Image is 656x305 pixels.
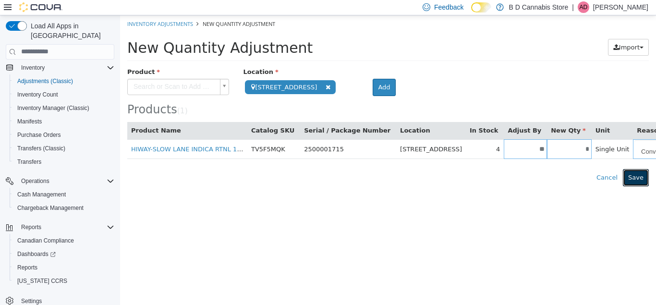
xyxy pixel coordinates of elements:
span: AD [580,1,588,13]
a: Dashboards [13,248,60,260]
button: In Stock [350,110,380,120]
a: HIWAY-SLOW LANE INDICA RTNL 14G [11,130,126,137]
button: Cash Management [10,188,118,201]
span: Purchase Orders [13,129,114,141]
span: Chargeback Management [17,204,84,212]
span: Adjustments (Classic) [13,75,114,87]
a: Search or Scan to Add Product [7,63,109,80]
a: Chargeback Management [13,202,87,214]
span: Cash Management [13,189,114,200]
span: Canadian Compliance [17,237,74,244]
button: Transfers (Classic) [10,142,118,155]
input: Dark Mode [471,2,491,12]
span: Reports [21,223,41,231]
button: Inventory [2,61,118,74]
a: Conversion [514,125,571,143]
span: Cash Management [17,191,66,198]
td: 2500001715 [180,124,276,144]
span: Inventory Count [13,89,114,100]
span: Inventory Manager (Classic) [13,102,114,114]
a: Reports [13,262,41,273]
button: Catalog SKU [131,110,176,120]
span: Operations [21,177,49,185]
button: Reports [10,261,118,274]
span: Reason Code [517,111,567,119]
span: Feedback [434,2,463,12]
span: Reports [17,264,37,271]
button: Reports [17,221,45,233]
span: Inventory [17,62,114,73]
a: Inventory Manager (Classic) [13,102,93,114]
span: Dark Mode [471,12,472,13]
img: Cova [19,2,62,12]
button: Add [253,63,275,81]
span: Product [7,53,40,60]
span: Inventory Manager (Classic) [17,104,89,112]
button: Inventory Manager (Classic) [10,101,118,115]
span: [STREET_ADDRESS] [125,65,216,79]
span: Reports [13,262,114,273]
span: Products [7,87,57,101]
span: Transfers [13,156,114,168]
span: New Quantity Adjustment [83,5,155,12]
span: Reports [17,221,114,233]
button: Adjustments (Classic) [10,74,118,88]
span: [US_STATE] CCRS [17,277,67,285]
span: Transfers (Classic) [17,145,65,152]
span: Manifests [17,118,42,125]
button: Import [488,24,529,41]
button: Cancel [471,154,503,171]
span: Dashboards [13,248,114,260]
button: Product Name [11,110,63,120]
span: Conversion [514,125,559,144]
span: Purchase Orders [17,131,61,139]
div: Aman Dhillon [578,1,589,13]
p: B D Cannabis Store [509,1,568,13]
a: Canadian Compliance [13,235,78,246]
span: [STREET_ADDRESS] [280,130,342,137]
button: Manifests [10,115,118,128]
span: New Qty [431,111,466,119]
span: Search or Scan to Add Product [8,64,96,79]
button: [US_STATE] CCRS [10,274,118,288]
span: Canadian Compliance [13,235,114,246]
button: Save [503,154,529,171]
small: ( ) [57,91,68,100]
td: 4 [346,124,384,144]
span: Dashboards [17,250,56,258]
p: [PERSON_NAME] [593,1,648,13]
span: Operations [17,175,114,187]
span: Washington CCRS [13,275,114,287]
span: 1 [60,91,65,100]
span: Import [499,28,520,36]
a: Adjustments (Classic) [13,75,77,87]
span: Transfers [17,158,41,166]
span: Transfers (Classic) [13,143,114,154]
button: Purchase Orders [10,128,118,142]
button: Inventory Count [10,88,118,101]
span: Chargeback Management [13,202,114,214]
span: Single Unit [475,130,510,137]
a: Manifests [13,116,46,127]
a: Purchase Orders [13,129,65,141]
a: Cash Management [13,189,70,200]
button: Serial / Package Number [184,110,272,120]
a: Dashboards [10,247,118,261]
button: Inventory [17,62,49,73]
span: Inventory Count [17,91,58,98]
a: Transfers [13,156,45,168]
span: Settings [21,297,42,305]
span: Inventory [21,64,45,72]
span: New Quantity Adjustment [7,24,193,41]
button: Unit [475,110,492,120]
button: Reports [2,220,118,234]
p: | [572,1,574,13]
a: [US_STATE] CCRS [13,275,71,287]
td: TV5F5MQK [127,124,180,144]
span: Adjustments (Classic) [17,77,73,85]
button: Adjust By [388,110,423,120]
a: Inventory Count [13,89,62,100]
a: Inventory Adjustments [7,5,73,12]
span: Manifests [13,116,114,127]
span: Load All Apps in [GEOGRAPHIC_DATA] [27,21,114,40]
